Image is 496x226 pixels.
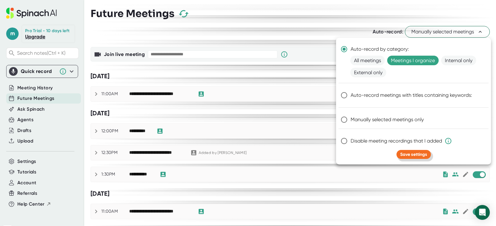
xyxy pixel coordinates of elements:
span: Disable meeting recordings that I added [351,137,452,145]
button: Save settings [396,150,431,159]
span: Meetings I organize [387,56,439,65]
span: Save settings [400,152,427,157]
span: Internal only [441,56,476,65]
span: Manually selected meetings only [351,116,424,123]
span: Auto-record by category: [351,45,409,53]
span: External only [350,68,386,77]
span: Auto-record meetings with titles containing keywords: [351,92,472,99]
span: All meetings [350,56,385,65]
div: Open Intercom Messenger [475,205,490,220]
